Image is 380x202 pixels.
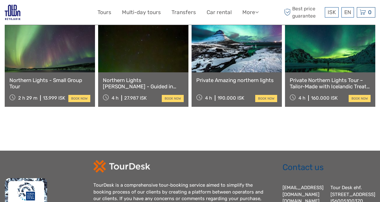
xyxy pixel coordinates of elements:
[93,160,150,173] img: td-logo-white.png
[9,11,71,16] p: We're away right now. Please check back later!
[196,77,277,83] a: Private Amazing northern lights
[5,5,20,20] img: 3594-675a8020-bb5e-44e2-ad73-0542bc91ef0d_logo_small.jpg
[311,95,338,101] div: 160.000 ISK
[218,95,244,101] div: 190.000 ISK
[255,95,277,102] a: book now
[367,9,372,15] span: 0
[68,95,90,102] a: book now
[43,95,65,101] div: 13.999 ISK
[124,95,147,101] div: 27.987 ISK
[282,163,375,173] h2: Contact us
[9,77,90,90] a: Northern Lights - Small Group Tour
[298,95,305,101] span: 4 h
[349,95,371,102] a: book now
[172,8,196,17] a: Transfers
[103,77,184,90] a: Northern Lights [PERSON_NAME] - Guided in [GEOGRAPHIC_DATA]
[72,10,80,17] button: Open LiveChat chat widget
[207,8,232,17] a: Car rental
[112,95,119,101] span: 4 h
[98,8,111,17] a: Tours
[283,5,324,19] span: Best price guarantee
[18,95,37,101] span: 2 h 29 m
[162,95,184,102] a: book now
[205,95,212,101] span: 4 h
[341,7,354,18] div: EN
[122,8,161,17] a: Multi-day tours
[290,77,371,90] a: Private Northern Lights Tour – Tailor-Made with Icelandic Treats and Liquor
[328,9,336,15] span: ISK
[242,8,259,17] a: More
